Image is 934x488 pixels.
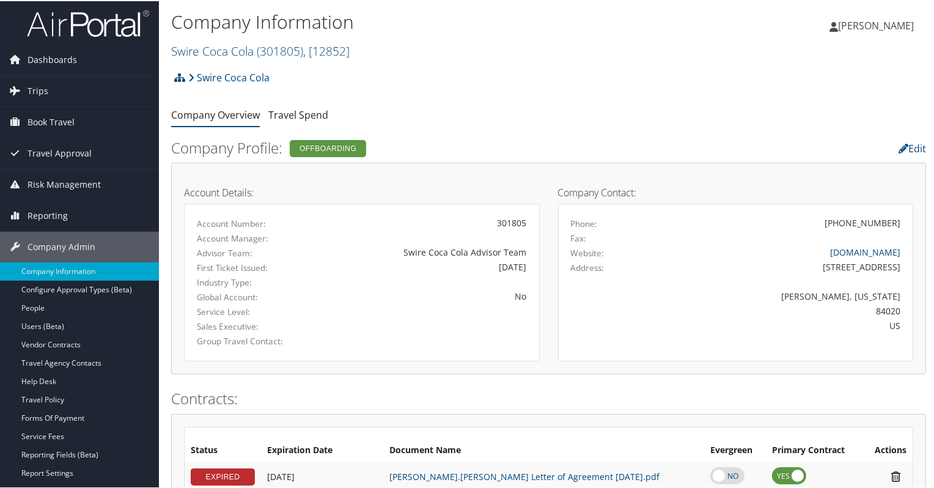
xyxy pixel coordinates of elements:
div: Offboarding [290,139,366,156]
h4: Account Details: [184,187,540,196]
th: Status [185,438,261,460]
a: Edit [899,141,926,154]
th: Evergreen [704,438,766,460]
label: Industry Type: [197,275,295,287]
span: Risk Management [28,168,101,199]
div: 301805 [313,215,527,228]
span: Company Admin [28,231,95,261]
div: [STREET_ADDRESS] [658,259,900,272]
span: [PERSON_NAME] [838,18,914,31]
a: Travel Spend [268,107,328,120]
h1: Company Information [171,8,674,34]
i: Remove Contract [885,469,906,482]
h2: Contracts: [171,387,926,408]
label: First Ticket Issued: [197,261,295,273]
div: [PHONE_NUMBER] [825,215,900,228]
th: Actions [862,438,913,460]
span: Travel Approval [28,137,92,168]
label: Advisor Team: [197,246,295,258]
div: 84020 [658,303,900,316]
span: Book Travel [28,106,75,136]
h2: Company Profile: [171,136,668,157]
label: Group Travel Contact: [197,334,295,346]
div: US [658,318,900,331]
span: Reporting [28,199,68,230]
div: [PERSON_NAME], [US_STATE] [658,289,900,301]
span: Trips [28,75,48,105]
div: Add/Edit Date [267,470,377,481]
label: Fax: [571,231,587,243]
label: Account Number: [197,216,295,229]
label: Address: [571,261,605,273]
a: [PERSON_NAME].[PERSON_NAME] Letter of Agreement [DATE].pdf [389,470,660,481]
div: EXPIRED [191,467,255,484]
div: Swire Coca Cola Advisor Team [313,245,527,257]
th: Expiration Date [261,438,383,460]
a: Company Overview [171,107,260,120]
span: , [ 12852 ] [303,42,350,58]
img: airportal-logo.png [27,8,149,37]
span: ( 301805 ) [257,42,303,58]
h4: Company Contact: [558,187,914,196]
div: [DATE] [313,259,527,272]
label: Account Manager: [197,231,295,243]
span: [DATE] [267,470,295,481]
label: Sales Executive: [197,319,295,331]
label: Phone: [571,216,598,229]
label: Global Account: [197,290,295,302]
a: [DOMAIN_NAME] [830,245,900,257]
a: [PERSON_NAME] [829,6,926,43]
th: Document Name [383,438,704,460]
label: Service Level: [197,305,295,317]
a: Swire Coca Cola [188,64,270,89]
div: No [313,289,527,301]
a: Swire Coca Cola [171,42,350,58]
span: Dashboards [28,43,77,74]
label: Website: [571,246,605,258]
th: Primary Contract [766,438,862,460]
